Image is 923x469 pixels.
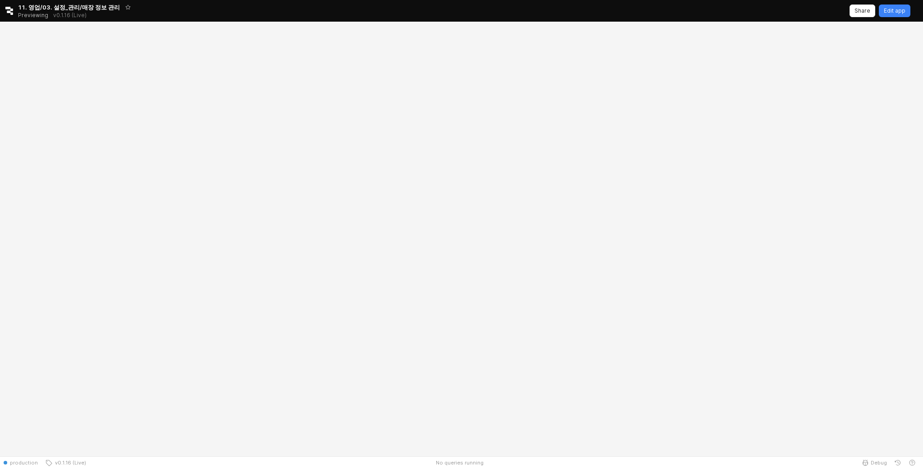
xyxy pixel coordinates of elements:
button: Debug [858,456,891,469]
button: Edit app [879,5,910,17]
button: Releases and History [48,9,91,22]
p: v0.1.16 (Live) [53,12,87,19]
span: v0.1.16 (Live) [52,459,86,466]
div: Previewing v0.1.16 (Live) [18,9,91,22]
button: Help [905,456,919,469]
span: Previewing [18,11,48,20]
span: 11. 영업/03. 설정_관리/매장 정보 관리 [18,3,120,12]
button: Add app to favorites [123,3,133,12]
button: v0.1.16 (Live) [41,456,90,469]
span: Debug [871,459,887,466]
p: Edit app [884,7,905,14]
button: Share app [850,5,875,17]
p: Share [854,7,870,14]
button: History [891,456,905,469]
span: No queries running [436,459,484,466]
span: production [10,459,38,466]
